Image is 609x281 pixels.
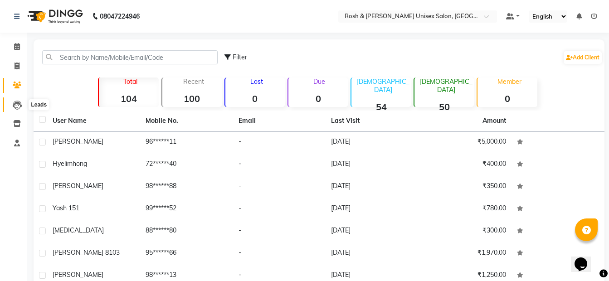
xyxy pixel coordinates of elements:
[53,137,103,145] span: [PERSON_NAME]
[326,111,419,131] th: Last Visit
[571,245,600,272] iframe: chat widget
[326,131,419,154] td: [DATE]
[290,78,348,86] p: Due
[326,198,419,220] td: [DATE]
[225,93,285,104] strong: 0
[477,111,512,131] th: Amount
[233,242,326,265] td: -
[326,176,419,198] td: [DATE]
[477,93,537,104] strong: 0
[419,131,512,154] td: ₹5,000.00
[99,93,158,104] strong: 104
[53,271,103,279] span: [PERSON_NAME]
[419,176,512,198] td: ₹350.00
[419,242,512,265] td: ₹1,970.00
[53,248,120,257] span: [PERSON_NAME] 8103
[53,204,79,212] span: yash 151
[564,51,602,64] a: Add Client
[23,4,85,29] img: logo
[233,176,326,198] td: -
[229,78,285,86] p: Lost
[53,226,104,234] span: [MEDICAL_DATA]
[355,78,411,94] p: [DEMOGRAPHIC_DATA]
[351,101,411,112] strong: 54
[419,220,512,242] td: ₹300.00
[233,220,326,242] td: -
[233,111,326,131] th: Email
[288,93,348,104] strong: 0
[42,50,218,64] input: Search by Name/Mobile/Email/Code
[233,53,247,61] span: Filter
[53,182,103,190] span: [PERSON_NAME]
[140,111,233,131] th: Mobile No.
[326,242,419,265] td: [DATE]
[326,154,419,176] td: [DATE]
[481,78,537,86] p: Member
[233,198,326,220] td: -
[102,78,158,86] p: Total
[233,154,326,176] td: -
[414,101,474,112] strong: 50
[233,131,326,154] td: -
[419,154,512,176] td: ₹400.00
[53,160,73,168] span: Hyelim
[166,78,222,86] p: Recent
[419,198,512,220] td: ₹780.00
[29,99,49,110] div: Leads
[162,93,222,104] strong: 100
[100,4,140,29] b: 08047224946
[73,160,87,168] span: hong
[47,111,140,131] th: User Name
[326,220,419,242] td: [DATE]
[418,78,474,94] p: [DEMOGRAPHIC_DATA]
